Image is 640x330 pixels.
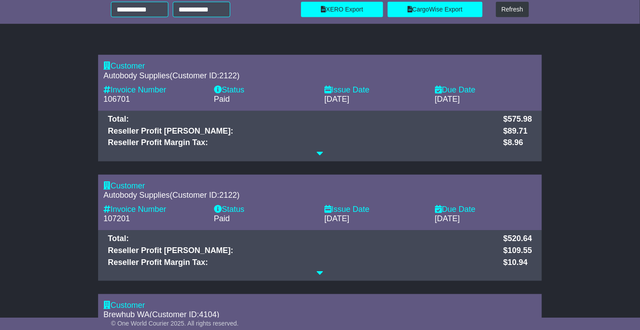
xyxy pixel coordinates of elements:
[219,71,237,80] span: 2122
[199,310,217,319] span: 4104
[499,245,537,257] td: $
[103,85,205,95] div: Invoice Number
[499,125,537,137] td: $
[103,137,499,149] td: Reseller Profit Margin Tax:
[499,233,537,245] td: $
[499,114,537,126] td: $
[98,111,542,161] div: Total: $575.98 Reseller Profit [PERSON_NAME]: $89.71 Reseller Profit Margin Tax: $8.96
[103,257,499,269] td: Reseller Profit Margin Tax:
[499,137,537,149] td: $
[214,205,316,215] div: Status
[103,214,205,224] div: 107201
[103,191,537,200] div: (Customer ID: )
[103,245,499,257] td: Reseller Profit [PERSON_NAME]:
[324,95,426,104] div: [DATE]
[103,114,499,126] td: Total:
[214,85,316,95] div: Status
[214,95,316,104] div: Paid
[508,115,532,123] span: 575.98
[103,310,149,319] span: Brewhub WA
[111,320,239,327] span: © One World Courier 2025. All rights reserved.
[508,258,528,267] span: 10.94
[508,138,523,147] span: 8.96
[103,233,499,245] td: Total:
[103,95,205,104] div: 106701
[435,205,537,215] div: Due Date
[435,95,537,104] div: [DATE]
[103,71,537,81] div: (Customer ID: )
[103,61,537,71] div: Customer
[103,310,537,320] div: (Customer ID: )
[388,2,483,17] a: CargoWise Export
[496,2,529,17] button: Refresh
[435,214,537,224] div: [DATE]
[103,125,499,137] td: Reseller Profit [PERSON_NAME]:
[219,191,237,200] span: 2122
[103,301,537,311] div: Customer
[508,127,528,135] span: 89.71
[103,71,170,80] span: Autobody Supplies
[508,246,532,255] span: 109.55
[103,205,205,215] div: Invoice Number
[324,205,426,215] div: Issue Date
[103,181,537,191] div: Customer
[508,234,532,243] span: 520.64
[301,2,383,17] a: XERO Export
[103,191,170,200] span: Autobody Supplies
[98,230,542,281] div: Total: $520.64 Reseller Profit [PERSON_NAME]: $109.55 Reseller Profit Margin Tax: $10.94
[324,214,426,224] div: [DATE]
[435,85,537,95] div: Due Date
[499,257,537,269] td: $
[214,214,316,224] div: Paid
[324,85,426,95] div: Issue Date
